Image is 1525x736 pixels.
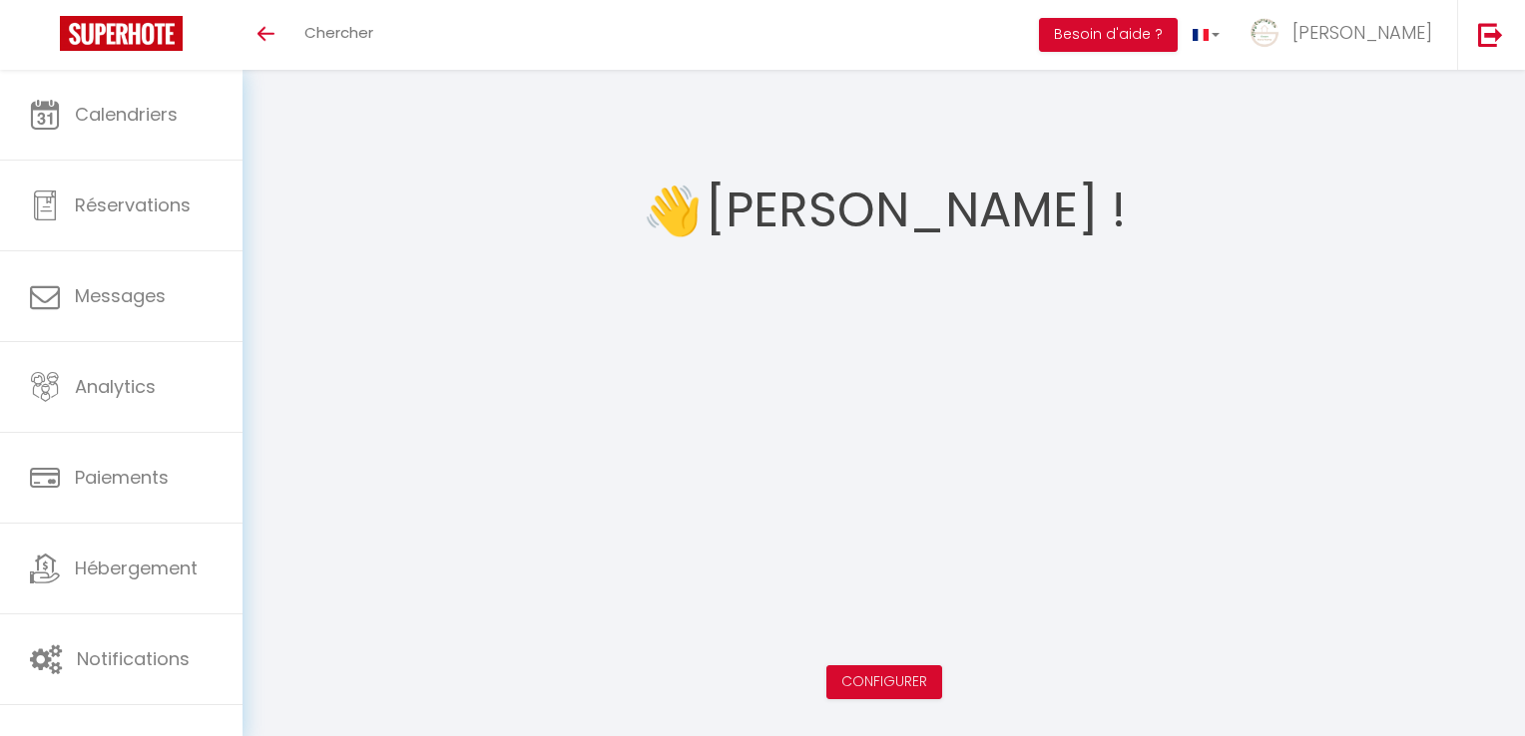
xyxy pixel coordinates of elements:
[1292,20,1432,45] span: [PERSON_NAME]
[841,671,927,691] a: Configurer
[75,374,156,399] span: Analytics
[304,22,373,43] span: Chercher
[75,192,191,217] span: Réservations
[643,174,703,248] span: 👋
[565,270,1204,629] iframe: welcome-outil.mov
[706,151,1126,270] h1: [PERSON_NAME] !
[75,283,166,308] span: Messages
[826,665,942,699] button: Configurer
[75,555,198,580] span: Hébergement
[75,102,178,127] span: Calendriers
[1478,22,1503,47] img: logout
[77,646,190,671] span: Notifications
[75,465,169,490] span: Paiements
[1250,18,1279,48] img: ...
[60,16,183,51] img: Super Booking
[1039,18,1178,52] button: Besoin d'aide ?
